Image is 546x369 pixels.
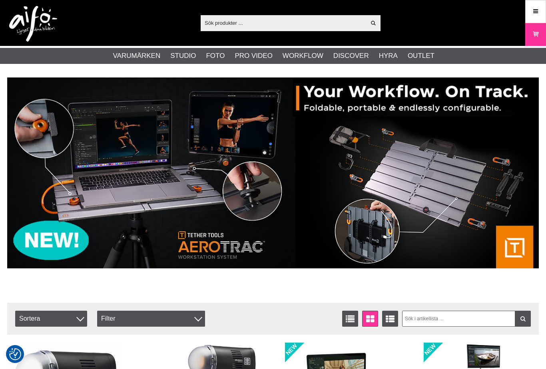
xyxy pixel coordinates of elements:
[342,311,358,327] a: Listvisning
[15,311,87,327] span: Sortera
[283,51,323,61] a: Workflow
[9,6,57,42] img: logo.png
[9,347,21,361] button: Samtyckesinställningar
[97,311,205,327] div: Filter
[7,77,539,268] img: Annons:007 banner-header-aerotrac-1390x500.jpg
[362,311,378,327] a: Fönstervisning
[170,51,196,61] a: Studio
[408,51,434,61] a: Outlet
[113,51,161,61] a: Varumärken
[333,51,369,61] a: Discover
[9,348,21,360] img: Revisit consent button
[235,51,272,61] a: Pro Video
[515,311,531,327] a: Filtrera
[379,51,398,61] a: Hyra
[402,311,531,327] input: Sök i artikellista ...
[382,311,398,327] a: Utökad listvisning
[201,17,366,29] input: Sök produkter ...
[206,51,225,61] a: Foto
